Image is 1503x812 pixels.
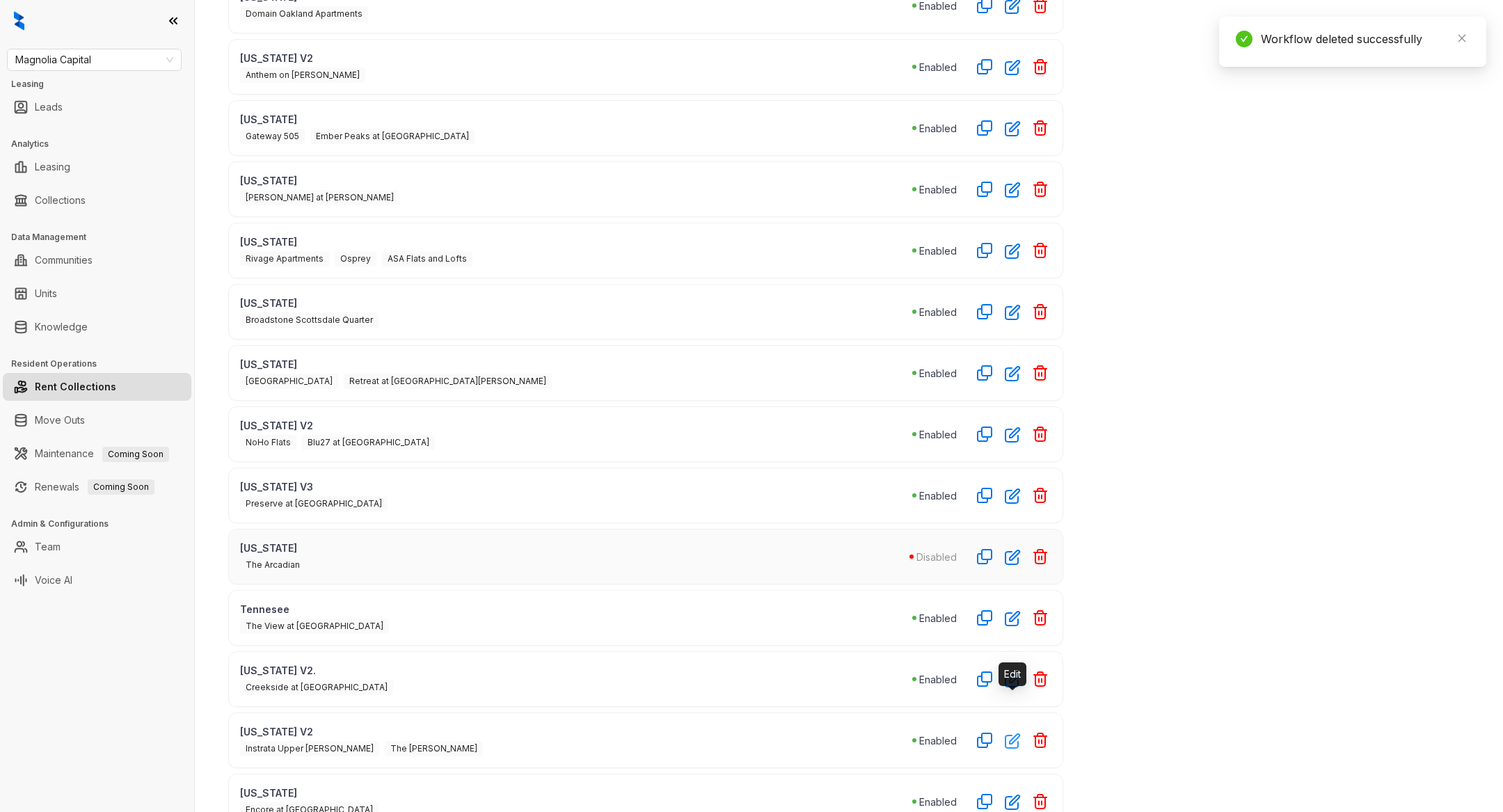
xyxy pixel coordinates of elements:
[919,244,957,258] p: Enabled
[3,406,191,434] li: Move Outs
[240,129,305,144] span: Gateway 505
[11,78,194,90] h3: Leasing
[88,479,154,495] span: Coming Soon
[344,374,552,389] span: Retreat at [GEOGRAPHIC_DATA][PERSON_NAME]
[240,190,399,205] span: [PERSON_NAME] at [PERSON_NAME]
[1236,31,1252,47] span: check-circle
[919,488,957,503] p: Enabled
[35,280,57,308] a: Units
[35,313,88,341] a: Knowledge
[11,231,194,244] h3: Data Management
[240,312,379,328] span: Broadstone Scottsdale Quarter
[35,473,154,501] a: RenewalsComing Soon
[240,541,909,555] p: [US_STATE]
[335,251,376,266] span: Osprey
[999,662,1026,686] div: Edit
[240,724,912,739] p: [US_STATE] V2
[240,786,912,800] p: [US_STATE]
[15,49,173,70] span: Magnolia Capital
[240,619,389,634] span: The View at [GEOGRAPHIC_DATA]
[240,680,393,695] span: Creekside at [GEOGRAPHIC_DATA]
[3,93,191,121] li: Leads
[3,373,191,401] li: Rent Collections
[919,611,957,626] p: Enabled
[240,357,912,372] p: [US_STATE]
[3,473,191,501] li: Renewals
[240,479,912,494] p: [US_STATE] V3
[240,51,912,65] p: [US_STATE] V2
[919,672,957,687] p: Enabled
[14,11,24,31] img: logo
[240,67,365,83] span: Anthem on [PERSON_NAME]
[240,557,305,573] span: The Arcadian
[3,313,191,341] li: Knowledge
[3,566,191,594] li: Voice AI
[382,251,472,266] span: ASA Flats and Lofts
[3,246,191,274] li: Communities
[919,427,957,442] p: Enabled
[11,518,194,530] h3: Admin & Configurations
[35,406,85,434] a: Move Outs
[240,435,296,450] span: NoHo Flats
[11,358,194,370] h3: Resident Operations
[919,795,957,809] p: Enabled
[35,153,70,181] a: Leasing
[3,186,191,214] li: Collections
[916,550,957,564] p: Disabled
[240,496,388,511] span: Preserve at [GEOGRAPHIC_DATA]
[919,366,957,381] p: Enabled
[240,296,912,310] p: [US_STATE]
[3,153,191,181] li: Leasing
[919,121,957,136] p: Enabled
[35,246,93,274] a: Communities
[240,663,912,678] p: [US_STATE] V2.
[240,6,368,22] span: Domain Oakland Apartments
[3,440,191,468] li: Maintenance
[310,129,475,144] span: Ember Peaks at [GEOGRAPHIC_DATA]
[240,112,912,127] p: [US_STATE]
[240,173,912,188] p: [US_STATE]
[919,733,957,748] p: Enabled
[240,251,329,266] span: Rivage Apartments
[11,138,194,150] h3: Analytics
[919,60,957,74] p: Enabled
[240,741,379,756] span: Instrata Upper [PERSON_NAME]
[240,418,912,433] p: [US_STATE] V2
[3,533,191,561] li: Team
[1457,33,1467,43] span: close
[35,373,116,401] a: Rent Collections
[35,533,61,561] a: Team
[3,280,191,308] li: Units
[1261,31,1470,47] div: Workflow deleted successfully
[919,305,957,319] p: Enabled
[240,374,338,389] span: [GEOGRAPHIC_DATA]
[1454,31,1470,46] a: Close
[240,234,912,249] p: [US_STATE]
[919,182,957,197] p: Enabled
[240,602,912,616] p: Tennesee
[35,93,63,121] a: Leads
[302,435,435,450] span: Blu27 at [GEOGRAPHIC_DATA]
[102,447,169,462] span: Coming Soon
[35,566,72,594] a: Voice AI
[385,741,483,756] span: The [PERSON_NAME]
[35,186,86,214] a: Collections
